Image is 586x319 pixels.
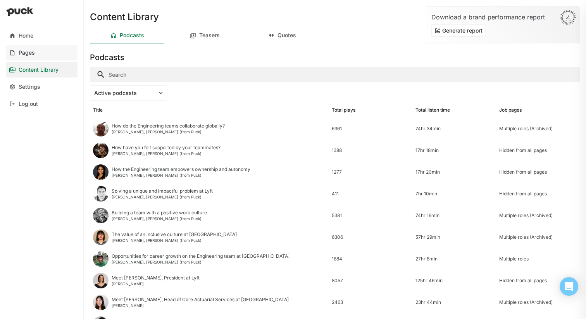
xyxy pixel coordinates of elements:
[19,33,33,39] div: Home
[499,107,522,113] div: Job pages
[90,67,580,82] input: Search
[112,297,289,302] div: Meet [PERSON_NAME], Head of Core Actuarial Services at [GEOGRAPHIC_DATA]
[112,123,225,129] div: How do the Engineering teams collaborate globally?
[112,167,250,172] div: How the Engineering team empowers ownership and autonomy
[332,148,409,153] div: 1388
[499,235,577,240] div: Multiple roles (Archived)
[499,300,577,305] div: Multiple roles (Archived)
[112,129,225,134] div: [PERSON_NAME], [PERSON_NAME] (from Puck)
[19,84,40,90] div: Settings
[112,210,207,216] div: Building a team with a positive work culture
[6,62,78,78] a: Content Library
[415,235,493,240] div: 57hr 29min
[415,169,493,175] div: 17hr 20min
[112,281,200,286] div: [PERSON_NAME]
[112,260,290,264] div: [PERSON_NAME], [PERSON_NAME] (from Puck)
[431,13,573,21] div: Download a brand performance report
[499,256,577,262] div: Multiple roles
[112,303,289,308] div: [PERSON_NAME]
[19,101,38,107] div: Log out
[112,173,250,178] div: [PERSON_NAME], [PERSON_NAME] (from Puck)
[112,195,213,199] div: [PERSON_NAME], [PERSON_NAME] (from Puck)
[499,278,577,283] div: Hidden from all pages
[415,148,493,153] div: 17hr 18min
[112,216,207,221] div: [PERSON_NAME], [PERSON_NAME] (from Puck)
[90,53,124,62] h3: Podcasts
[332,107,355,113] div: Total plays
[19,67,59,73] div: Content Library
[112,238,237,243] div: [PERSON_NAME], [PERSON_NAME] (from Puck)
[332,191,409,197] div: 411
[332,300,409,305] div: 2463
[499,213,577,218] div: Multiple roles (Archived)
[415,256,493,262] div: 27hr 8min
[93,107,103,113] div: Title
[112,253,290,259] div: Opportunities for career growth on the Engineering team at [GEOGRAPHIC_DATA]
[431,24,486,37] button: Generate report
[6,45,78,60] a: Pages
[112,151,221,156] div: [PERSON_NAME], [PERSON_NAME] (from Puck)
[199,32,220,39] div: Teasers
[112,275,200,281] div: Meet [PERSON_NAME], President at Lyft
[415,213,493,218] div: 74hr 16min
[19,50,35,56] div: Pages
[332,169,409,175] div: 1277
[120,32,144,39] div: Podcasts
[499,148,577,153] div: Hidden from all pages
[6,79,78,95] a: Settings
[499,126,577,131] div: Multiple roles (Archived)
[277,32,296,39] div: Quotes
[499,169,577,175] div: Hidden from all pages
[415,300,493,305] div: 23hr 44min
[415,107,450,113] div: Total listen time
[112,145,221,150] div: How have you felt supported by your teammates?
[560,10,576,25] img: Sun-D3Rjj4Si.svg
[332,126,409,131] div: 6361
[332,278,409,283] div: 8057
[415,191,493,197] div: 7hr 10min
[112,232,237,237] div: The value of an inclusive culture at [GEOGRAPHIC_DATA]
[560,277,578,296] div: Open Intercom Messenger
[6,28,78,43] a: Home
[415,278,493,283] div: 125hr 46min
[112,188,213,194] div: Solving a unique and impactful problem at Lyft
[499,191,577,197] div: Hidden from all pages
[90,12,159,22] h1: Content Library
[332,213,409,218] div: 5381
[332,256,409,262] div: 1684
[415,126,493,131] div: 74hr 34min
[332,235,409,240] div: 6306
